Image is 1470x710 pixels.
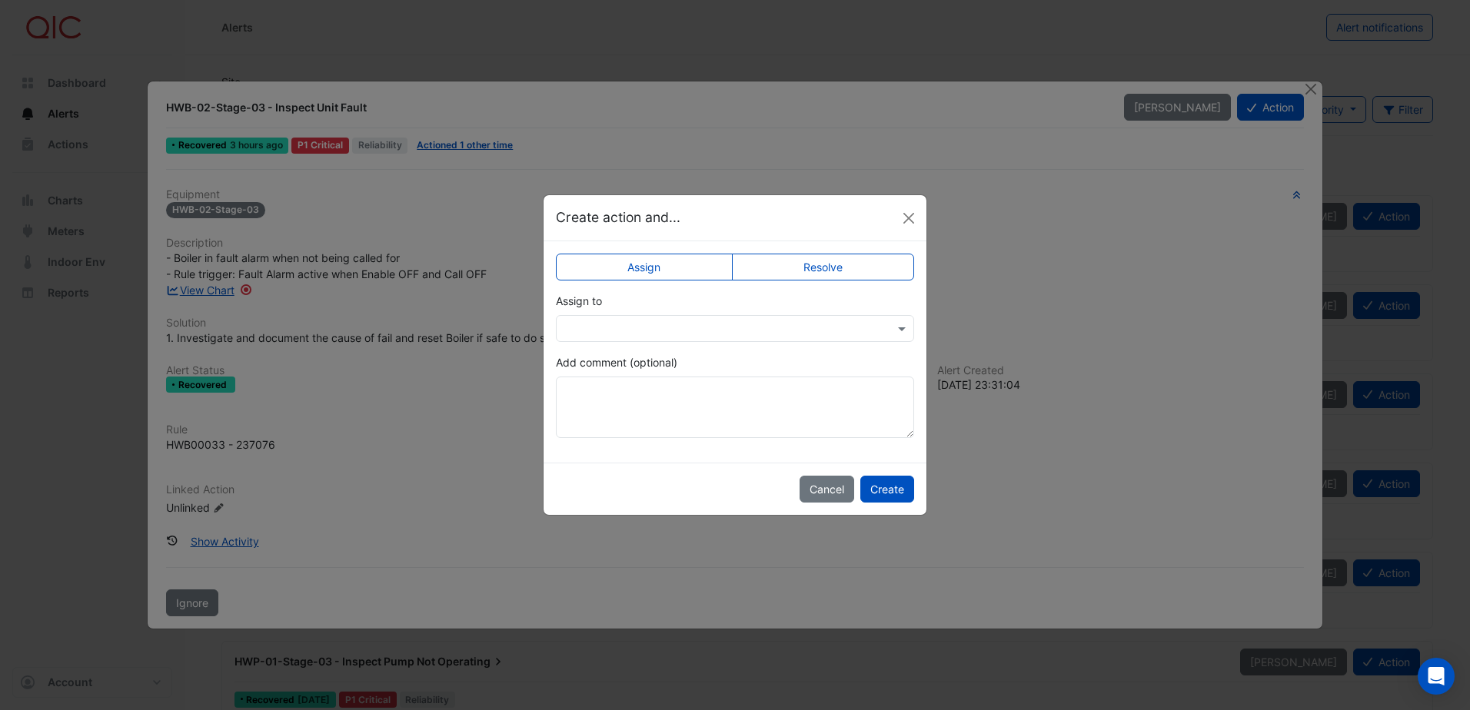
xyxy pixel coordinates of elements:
button: Cancel [800,476,854,503]
button: Create [860,476,914,503]
label: Resolve [732,254,915,280]
label: Add comment (optional) [556,354,677,370]
h5: Create action and... [556,207,680,227]
div: Open Intercom Messenger [1418,658,1455,695]
label: Assign [556,254,733,280]
button: Close [897,207,920,230]
label: Assign to [556,293,602,309]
